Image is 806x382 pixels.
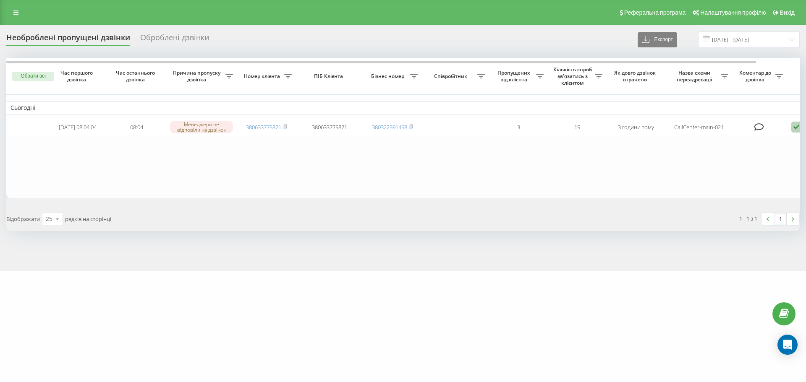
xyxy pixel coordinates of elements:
div: 25 [46,215,52,223]
div: Менеджери не відповіли на дзвінок [170,121,233,133]
span: Час останнього дзвінка [114,70,159,83]
td: 3 години тому [607,116,665,138]
span: Реферальна програма [624,9,686,16]
div: Open Intercom Messenger [777,335,798,355]
a: 1 [774,213,787,225]
span: Причина пропуску дзвінка [170,70,225,83]
span: Час першого дзвінка [55,70,100,83]
span: ПІБ Клієнта [303,73,356,80]
span: Вихід [780,9,795,16]
td: 380633775821 [296,116,363,138]
td: 3 [489,116,548,138]
span: Співробітник [426,73,477,80]
span: Як довго дзвінок втрачено [613,70,659,83]
span: Пропущених від клієнта [493,70,536,83]
span: Бізнес номер [367,73,410,80]
span: Відображати [6,215,40,223]
td: 08:04 [107,116,166,138]
td: [DATE] 08:04:04 [48,116,107,138]
td: CallCenter-main-021 [665,116,733,138]
span: Кількість спроб зв'язатись з клієнтом [552,66,595,86]
span: Назва схеми переадресації [670,70,721,83]
div: 1 - 1 з 1 [739,214,757,223]
a: 380633775821 [246,123,281,131]
button: Обрати всі [12,72,54,81]
span: Налаштування профілю [700,9,766,16]
span: Коментар до дзвінка [737,70,775,83]
div: Оброблені дзвінки [140,33,209,46]
a: 380322591458 [372,123,407,131]
div: Необроблені пропущені дзвінки [6,33,130,46]
span: рядків на сторінці [65,215,111,223]
button: Експорт [638,32,677,47]
td: 15 [548,116,607,138]
span: Номер клієнта [241,73,284,80]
